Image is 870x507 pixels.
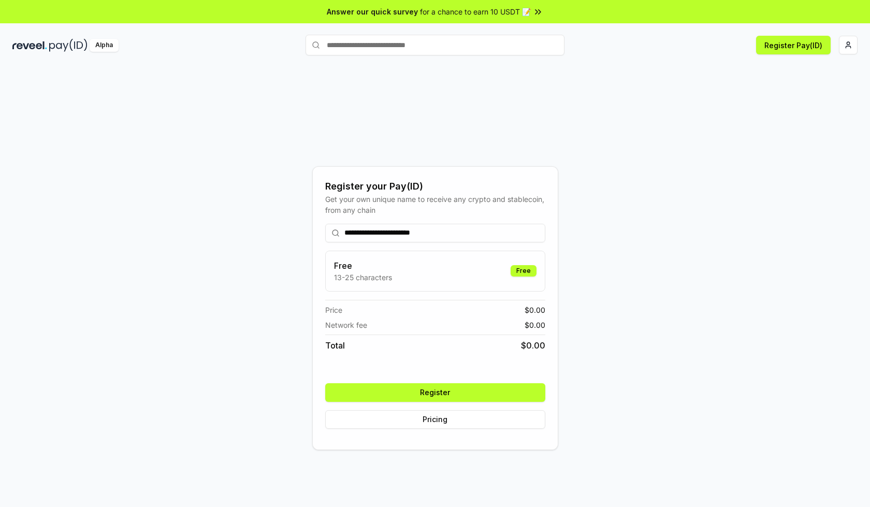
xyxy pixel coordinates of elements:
span: $ 0.00 [525,305,545,315]
span: Price [325,305,342,315]
span: $ 0.00 [521,339,545,352]
span: for a chance to earn 10 USDT 📝 [420,6,531,17]
img: pay_id [49,39,88,52]
div: Get your own unique name to receive any crypto and stablecoin, from any chain [325,194,545,215]
h3: Free [334,259,392,272]
span: Answer our quick survey [327,6,418,17]
div: Alpha [90,39,119,52]
div: Register your Pay(ID) [325,179,545,194]
img: reveel_dark [12,39,47,52]
span: $ 0.00 [525,320,545,330]
button: Register Pay(ID) [756,36,831,54]
span: Total [325,339,345,352]
div: Free [511,265,536,277]
p: 13-25 characters [334,272,392,283]
span: Network fee [325,320,367,330]
button: Register [325,383,545,402]
button: Pricing [325,410,545,429]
